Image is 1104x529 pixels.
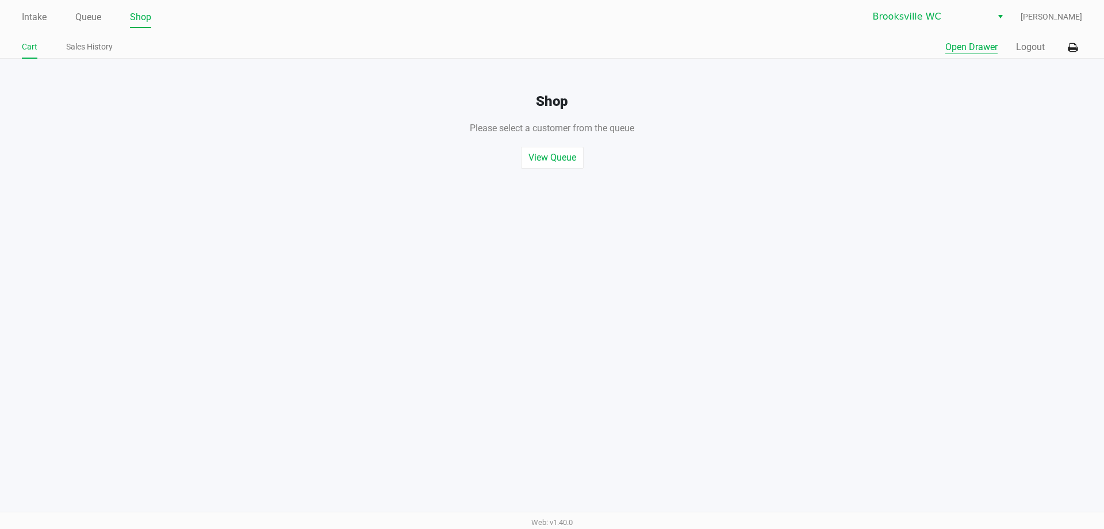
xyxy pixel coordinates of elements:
[22,9,47,25] a: Intake
[945,40,998,54] button: Open Drawer
[66,40,113,54] a: Sales History
[873,10,985,24] span: Brooksville WC
[75,9,101,25] a: Queue
[22,40,37,54] a: Cart
[470,123,634,134] span: Please select a customer from the queue
[1021,11,1082,23] span: [PERSON_NAME]
[992,6,1009,27] button: Select
[531,518,573,527] span: Web: v1.40.0
[1016,40,1045,54] button: Logout
[521,147,584,169] button: View Queue
[130,9,151,25] a: Shop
